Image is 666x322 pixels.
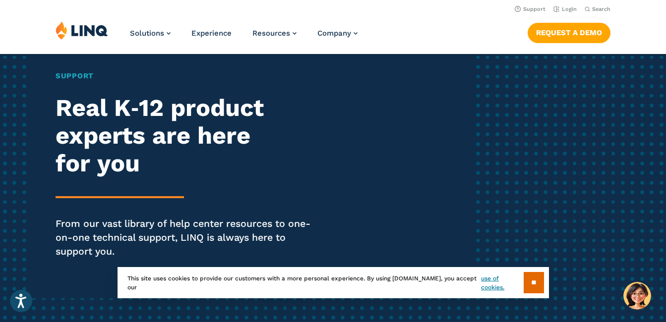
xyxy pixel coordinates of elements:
[528,21,610,43] nav: Button Navigation
[515,6,545,12] a: Support
[252,29,290,38] span: Resources
[56,217,312,259] p: From our vast library of help center resources to one-on-one technical support, LINQ is always he...
[252,29,297,38] a: Resources
[623,282,651,310] button: Hello, have a question? Let’s chat.
[130,21,358,54] nav: Primary Navigation
[481,274,523,292] a: use of cookies.
[317,29,351,38] span: Company
[130,29,171,38] a: Solutions
[191,29,232,38] a: Experience
[317,29,358,38] a: Company
[118,267,549,298] div: This site uses cookies to provide our customers with a more personal experience. By using [DOMAIN...
[528,23,610,43] a: Request a Demo
[553,6,577,12] a: Login
[56,94,312,177] h2: Real K‑12 product experts are here for you
[585,5,610,13] button: Open Search Bar
[592,6,610,12] span: Search
[56,70,312,81] h1: Support
[56,21,108,40] img: LINQ | K‑12 Software
[130,29,164,38] span: Solutions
